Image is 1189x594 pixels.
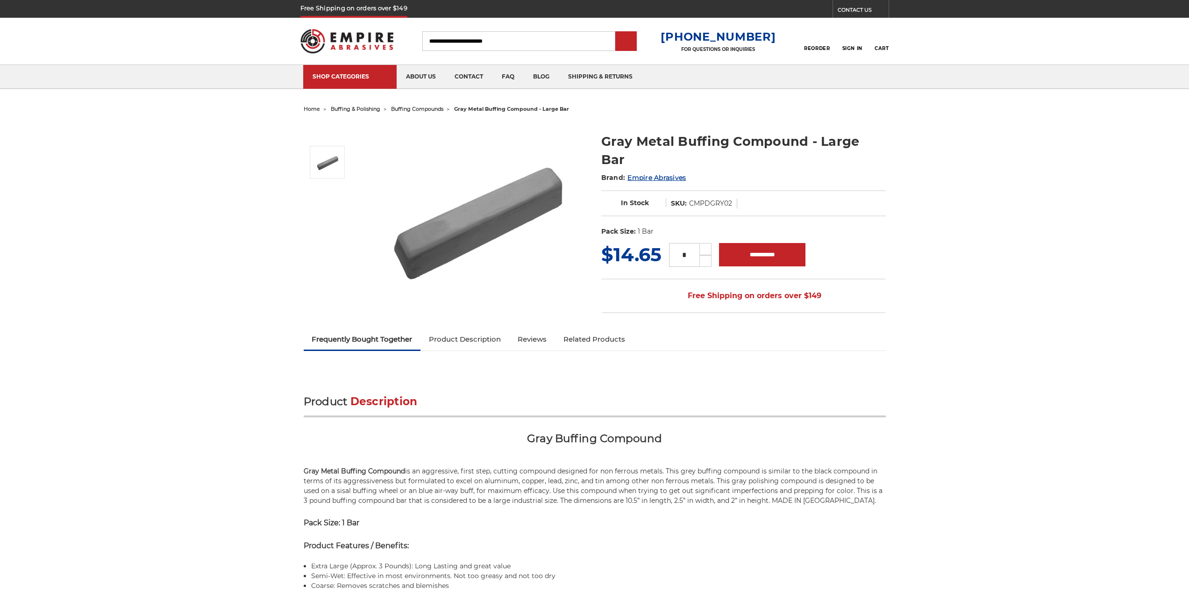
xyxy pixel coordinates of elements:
[350,395,418,408] span: Description
[842,45,862,51] span: Sign In
[638,227,654,236] dd: 1 Bar
[304,467,405,475] strong: Gray Metal Buffing Compound
[304,466,886,506] p: is an aggressive, first step, cutting compound designed for non ferrous metals. This grey buffing...
[804,31,830,51] a: Reorder
[661,30,776,43] a: [PHONE_NUMBER]
[601,243,662,266] span: $14.65
[601,132,886,169] h1: Gray Metal Buffing Compound - Large Bar
[331,106,380,112] a: buffing & polishing
[509,329,555,350] a: Reviews
[875,45,889,51] span: Cart
[661,46,776,52] p: FOR QUESTIONS OR INQUIRIES
[311,571,886,581] li: Semi-Wet: Effective in most environments. Not too greasy and not too dry
[601,227,636,236] dt: Pack Size:
[304,541,409,550] strong: Product Features / Benefits:
[875,31,889,51] a: Cart
[621,199,649,207] span: In Stock
[313,73,387,80] div: SHOP CATEGORIES
[384,122,570,309] img: Gray Buffing Compound
[420,329,509,350] a: Product Description
[527,432,662,445] span: Gray Buffing Compound
[665,286,821,305] span: Free Shipping on orders over $149
[601,173,626,182] span: Brand:
[559,65,642,89] a: shipping & returns
[555,329,634,350] a: Related Products
[838,5,889,18] a: CONTACT US
[304,106,320,112] a: home
[689,199,732,208] dd: CMPDGRY02
[304,329,421,350] a: Frequently Bought Together
[391,106,443,112] a: buffing compounds
[300,23,394,59] img: Empire Abrasives
[397,65,445,89] a: about us
[304,518,359,527] strong: Pack Size: 1 Bar
[617,32,635,51] input: Submit
[316,150,339,174] img: Gray Buffing Compound
[671,199,687,208] dt: SKU:
[627,173,686,182] a: Empire Abrasives
[311,581,886,591] li: Coarse: Removes scratches and blemishes
[454,106,569,112] span: gray metal buffing compound - large bar
[524,65,559,89] a: blog
[304,395,348,408] span: Product
[804,45,830,51] span: Reorder
[492,65,524,89] a: faq
[445,65,492,89] a: contact
[311,561,886,571] li: Extra Large (Approx. 3 Pounds): Long Lasting and great value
